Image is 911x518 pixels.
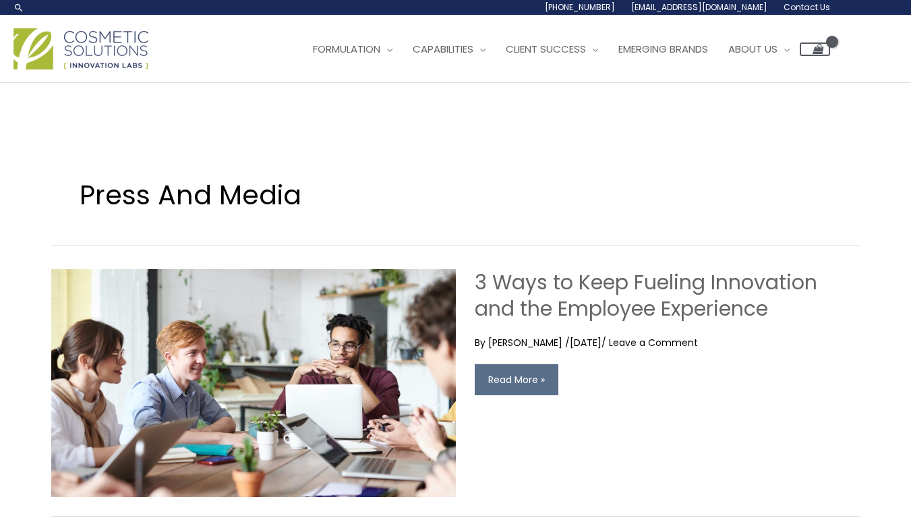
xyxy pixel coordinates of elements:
span: Formulation [313,42,380,56]
a: 3 Ways to Keep Fueling Innovation and the Employee Experience Read More » (opens in a new tab) [475,364,558,395]
nav: Site Navigation [293,29,830,69]
a: Client Success [496,29,608,69]
a: [PERSON_NAME] [488,336,565,349]
span: About Us [728,42,777,56]
span: Capabilities [413,42,473,56]
a: View Shopping Cart, empty [800,42,830,56]
span: [EMAIL_ADDRESS][DOMAIN_NAME] [631,1,767,13]
a: Search icon link [13,2,24,13]
a: Leave a Comment (opens in a new tab) [609,336,698,349]
h1: Press and Media [80,176,832,214]
img: 3 Ways to Keep Fueling Innovation and the Employee Experience [51,269,456,497]
span: Emerging Brands [618,42,708,56]
a: Formulation [303,29,403,69]
span: Client Success [506,42,586,56]
a: About Us [718,29,800,69]
span: [DATE] [570,336,601,349]
a: 3 Ways to Keep Fueling Innovation and the Employee Experience (opens in a new tab) [475,268,817,323]
img: Cosmetic Solutions Logo [13,28,148,69]
span: Contact Us [784,1,830,13]
a: Emerging Brands [608,29,718,69]
a: (opens in a new tab) [51,376,456,389]
div: By / / [475,336,860,349]
a: Capabilities [403,29,496,69]
span: [PERSON_NAME] [488,336,562,349]
span: [PHONE_NUMBER] [545,1,615,13]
